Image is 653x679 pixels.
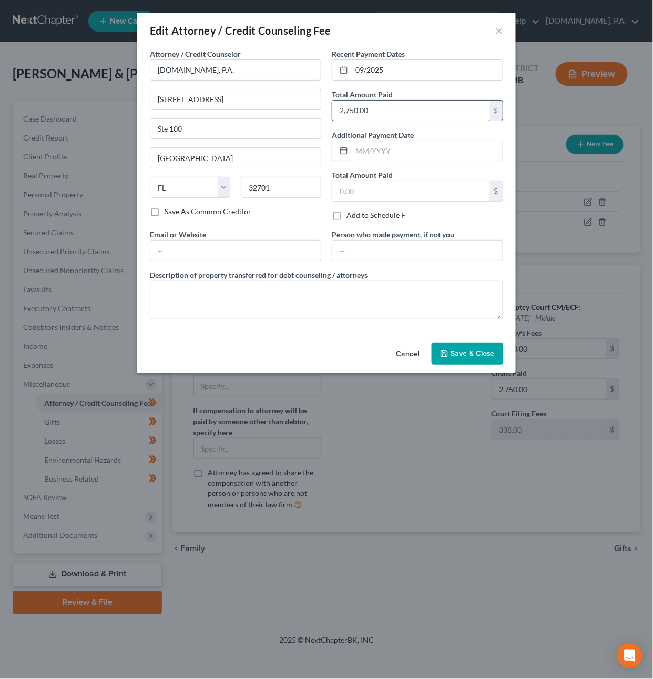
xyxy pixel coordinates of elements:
[332,241,503,261] input: --
[496,24,503,37] button: ×
[332,89,393,100] label: Total Amount Paid
[150,59,321,81] input: Search creditor by name...
[332,129,414,141] label: Additional Payment Date
[352,141,503,161] input: MM/YYYY
[432,343,503,365] button: Save & Close
[150,241,321,261] input: --
[490,181,503,201] div: $
[165,206,251,217] label: Save As Common Creditor
[241,177,321,198] input: Enter zip...
[150,119,321,139] input: Apt, Suite, etc...
[387,344,427,365] button: Cancel
[332,48,405,59] label: Recent Payment Dates
[617,643,642,668] div: Open Intercom Messenger
[150,49,241,58] span: Attorney / Credit Counselor
[171,24,331,37] span: Attorney / Credit Counseling Fee
[332,169,393,181] label: Total Amount Paid
[332,229,454,240] label: Person who made payment, if not you
[150,89,321,109] input: Enter address...
[451,349,495,358] span: Save & Close
[332,181,490,201] input: 0.00
[352,60,503,80] input: MM/YYYY
[150,148,321,168] input: Enter city...
[346,210,405,221] label: Add to Schedule F
[490,101,503,121] div: $
[150,24,169,37] span: Edit
[150,229,206,240] label: Email or Website
[332,101,490,121] input: 0.00
[150,269,368,281] label: Description of property transferred for debt counseling / attorneys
